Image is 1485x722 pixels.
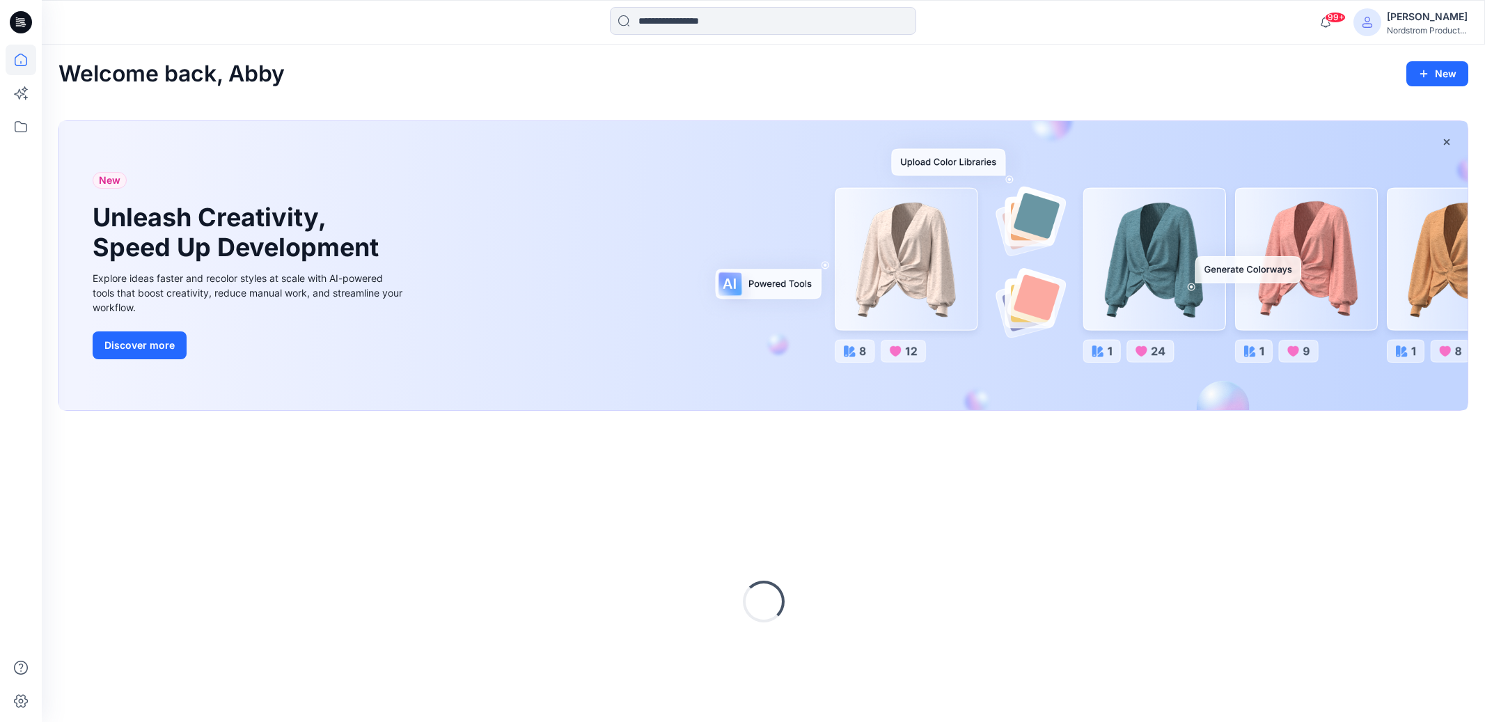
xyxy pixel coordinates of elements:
button: Discover more [93,331,187,359]
div: Explore ideas faster and recolor styles at scale with AI-powered tools that boost creativity, red... [93,271,406,315]
svg: avatar [1362,17,1373,28]
div: Nordstrom Product... [1387,25,1468,36]
a: Discover more [93,331,406,359]
span: New [99,172,120,189]
div: [PERSON_NAME] [1387,8,1468,25]
button: New [1406,61,1468,86]
h1: Unleash Creativity, Speed Up Development [93,203,385,262]
span: 99+ [1325,12,1346,23]
h2: Welcome back, Abby [58,61,285,87]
